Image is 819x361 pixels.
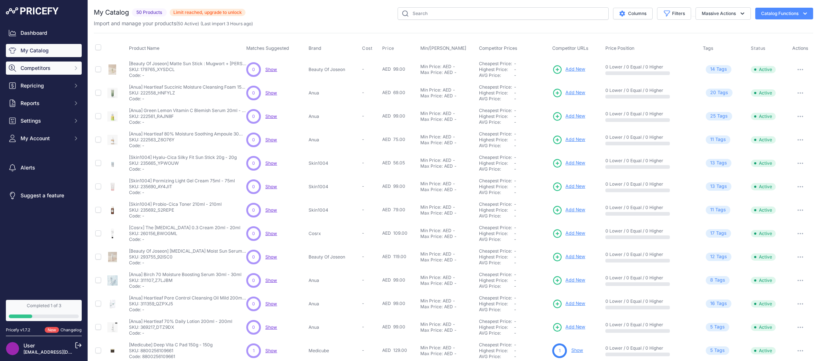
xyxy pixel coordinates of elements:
a: Show [265,324,277,330]
div: AVG Price: [479,166,514,172]
span: s [724,160,727,167]
a: Cheapest Price: [479,108,512,113]
span: - [514,207,516,213]
a: Alerts [6,161,82,174]
button: Massive Actions [696,7,751,20]
div: Highest Price: [479,113,514,119]
div: Max Price: [420,116,443,122]
span: (Last import 3 Hours ago) [200,21,253,26]
span: - [362,160,364,165]
span: Active [751,206,776,214]
div: - [453,210,457,216]
a: Show [265,278,277,283]
span: 0 [252,183,255,190]
span: AED 99.00 [382,183,405,189]
div: Highest Price: [479,90,514,96]
span: 25 [710,113,716,120]
a: [EMAIL_ADDRESS][DOMAIN_NAME] [23,349,100,355]
span: - [514,72,516,78]
div: AVG Price: [479,143,514,149]
div: - [453,140,457,146]
span: Competitor URLs [552,45,589,51]
a: Show [265,301,277,306]
p: SKU: 260156_BWOGML [129,231,240,237]
button: Status [751,45,767,51]
p: 0 Lower / 0 Equal / 0 Higher [605,111,696,117]
p: [Skin1004] Pormizing Light Gel Cream 75ml - 75ml [129,178,235,184]
div: Max Price: [420,70,443,75]
p: 0 Lower / 0 Equal / 0 Higher [605,134,696,140]
span: 0 [252,207,255,213]
a: Add New [552,228,585,239]
span: ( ) [176,21,199,26]
p: SKU: 222558_HNFYLZ [129,90,246,96]
span: s [725,113,728,120]
div: Highest Price: [479,160,514,166]
a: Show [265,348,277,353]
span: - [514,237,516,242]
span: 0 [252,137,255,143]
div: - [453,163,457,169]
span: - [362,207,364,212]
span: Add New [565,230,585,237]
a: Cheapest Price: [479,178,512,183]
div: - [453,234,457,239]
a: Cheapest Price: [479,155,512,160]
a: My Catalog [6,44,82,57]
img: Pricefy Logo [6,7,59,15]
a: Show [265,67,277,72]
span: Add New [565,253,585,260]
button: Competitors [6,62,82,75]
span: Repricing [21,82,69,89]
div: AED [443,64,451,70]
div: AED [444,163,453,169]
span: - [514,143,516,148]
button: Columns [613,8,653,19]
a: User [23,342,35,349]
span: Show [265,231,277,236]
div: Completed 1 of 3 [9,303,79,309]
span: Product Name [129,45,159,51]
a: Add New [552,322,585,332]
span: Show [265,254,277,260]
a: Show [265,90,277,96]
div: Highest Price: [479,207,514,213]
span: - [514,67,516,72]
a: Cheapest Price: [479,201,512,207]
p: Anua [309,90,359,96]
span: 0 [252,160,255,167]
span: Active [751,183,776,190]
span: 13 [710,160,715,167]
a: Show [265,160,277,166]
span: s [724,66,727,73]
span: - [514,84,516,90]
div: Max Price: [420,163,443,169]
p: [Cosrx] The [MEDICAL_DATA] 0.3 Cream 20ml - 20ml [129,225,240,231]
div: Min Price: [420,204,441,210]
span: Add New [565,66,585,73]
span: 11 [710,136,714,143]
p: Cosrx [309,231,359,237]
div: Min Price: [420,251,441,257]
div: Max Price: [420,140,443,146]
div: Min Price: [420,87,441,93]
span: - [514,201,516,207]
p: 0 Lower / 0 Equal / 0 Higher [605,205,696,211]
span: Tag [706,65,731,74]
div: - [453,93,457,99]
div: Min Price: [420,181,441,187]
p: [Skin1004] Probio-Cica Toner 210ml - 210ml [129,201,222,207]
span: Active [751,136,776,144]
a: Show [265,113,277,119]
span: - [362,90,364,95]
a: 50 Active [178,21,198,26]
span: - [514,166,516,172]
p: [Anua] Heartleaf 80% Moisture Soothing Ampoule 30ml - 30ml [129,131,246,137]
p: [Anua] Green Lemon Vitamin C Blemish Serum 20ml - 20ml [129,108,246,113]
a: Cheapest Price: [479,131,512,137]
div: AVG Price: [479,190,514,196]
span: Add New [565,206,585,213]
